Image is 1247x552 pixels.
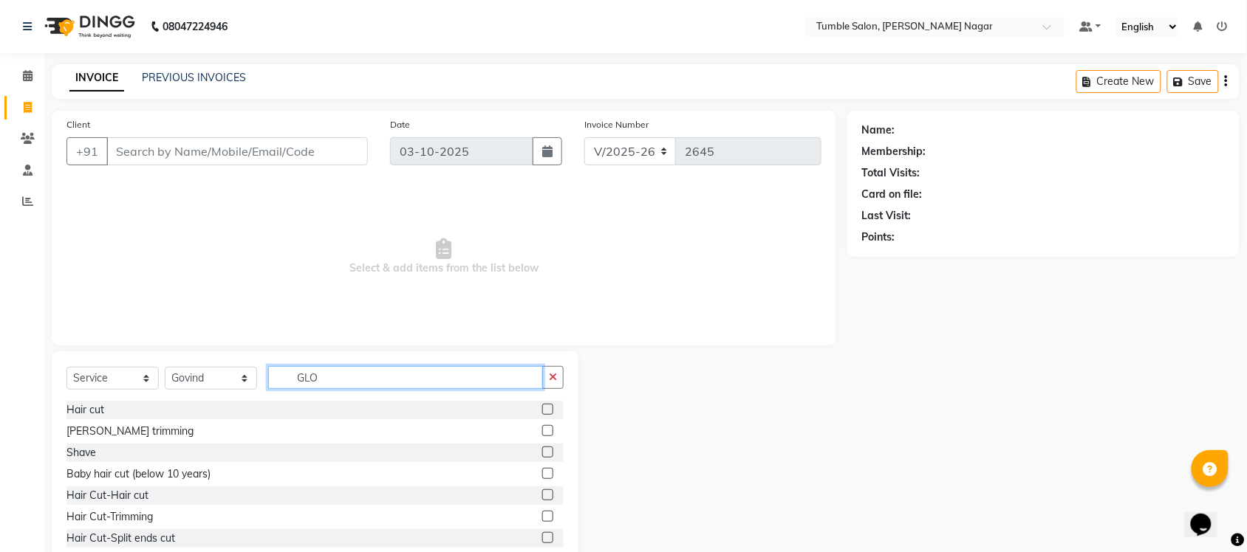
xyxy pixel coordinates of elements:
div: Last Visit: [862,208,912,224]
div: Hair Cut-Split ends cut [66,531,175,546]
img: logo [38,6,139,47]
div: Card on file: [862,187,923,202]
b: 08047224946 [163,6,228,47]
span: Select & add items from the list below [66,183,821,331]
div: Hair cut [66,402,104,418]
iframe: chat widget [1185,493,1232,537]
a: PREVIOUS INVOICES [142,71,246,84]
div: Baby hair cut (below 10 years) [66,466,211,482]
div: Points: [862,230,895,245]
button: Create New [1076,70,1161,93]
div: Shave [66,445,96,460]
input: Search by Name/Mobile/Email/Code [106,137,368,165]
div: Hair Cut-Hair cut [66,488,148,503]
div: [PERSON_NAME] trimming [66,424,194,439]
label: Client [66,118,90,131]
label: Invoice Number [584,118,649,131]
div: Total Visits: [862,165,920,181]
button: Save [1167,70,1219,93]
button: +91 [66,137,108,165]
div: Name: [862,123,895,138]
a: INVOICE [69,65,124,92]
label: Date [390,118,410,131]
div: Membership: [862,144,926,159]
div: Hair Cut-Trimming [66,509,153,525]
input: Search or Scan [268,366,543,389]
